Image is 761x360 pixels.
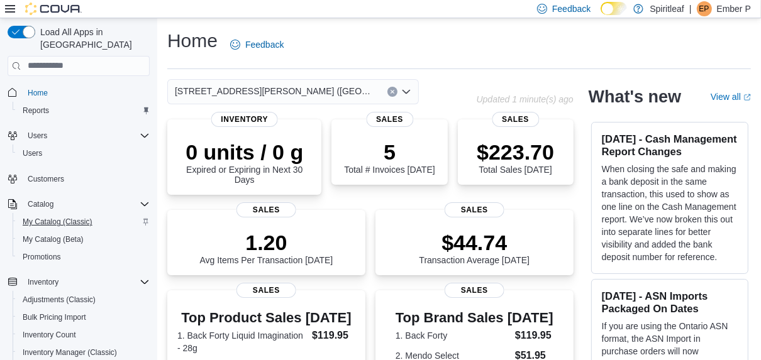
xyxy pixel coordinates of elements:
[13,145,155,162] button: Users
[177,139,311,185] div: Expired or Expiring in Next 30 Days
[23,295,96,305] span: Adjustments (Classic)
[515,328,553,343] dd: $119.95
[13,213,155,231] button: My Catalog (Classic)
[28,199,53,209] span: Catalog
[211,112,278,127] span: Inventory
[589,87,681,107] h2: What's new
[23,85,53,101] a: Home
[717,1,751,16] p: Ember P
[23,275,64,290] button: Inventory
[477,139,554,175] div: Total Sales [DATE]
[366,112,413,127] span: Sales
[344,139,435,175] div: Total # Invoices [DATE]
[23,197,150,212] span: Catalog
[18,292,101,307] a: Adjustments (Classic)
[28,277,58,287] span: Inventory
[18,310,150,325] span: Bulk Pricing Import
[602,290,738,315] h3: [DATE] - ASN Imports Packaged On Dates
[3,170,155,188] button: Customers
[3,273,155,291] button: Inventory
[601,2,627,15] input: Dark Mode
[18,345,122,360] a: Inventory Manager (Classic)
[445,202,504,217] span: Sales
[552,3,591,15] span: Feedback
[23,148,42,158] span: Users
[28,174,64,184] span: Customers
[13,102,155,119] button: Reports
[23,106,49,116] span: Reports
[23,347,117,357] span: Inventory Manager (Classic)
[199,230,333,265] div: Avg Items Per Transaction [DATE]
[3,195,155,213] button: Catalog
[419,230,530,255] p: $44.74
[28,88,48,98] span: Home
[35,26,150,51] span: Load All Apps in [GEOGRAPHIC_DATA]
[419,230,530,265] div: Transaction Average [DATE]
[175,84,375,99] span: [STREET_ADDRESS][PERSON_NAME] ([GEOGRAPHIC_DATA])
[18,249,150,265] span: Promotions
[23,85,150,101] span: Home
[18,345,150,360] span: Inventory Manager (Classic)
[23,312,86,322] span: Bulk Pricing Import
[13,291,155,308] button: Adjustments (Classic)
[167,28,218,53] h1: Home
[492,112,539,127] span: Sales
[177,310,355,325] h3: Top Product Sales [DATE]
[23,171,150,187] span: Customers
[23,128,52,143] button: Users
[18,103,150,118] span: Reports
[18,146,150,161] span: Users
[445,283,504,298] span: Sales
[23,128,150,143] span: Users
[18,327,81,342] a: Inventory Count
[602,163,738,263] p: When closing the safe and making a bank deposit in the same transaction, this used to show as one...
[18,232,150,247] span: My Catalog (Beta)
[13,231,155,248] button: My Catalog (Beta)
[689,1,692,16] p: |
[23,234,84,244] span: My Catalog (Beta)
[13,308,155,326] button: Bulk Pricing Import
[18,310,91,325] a: Bulk Pricing Import
[18,146,47,161] a: Users
[23,330,76,340] span: Inventory Count
[177,139,311,165] p: 0 units / 0 g
[23,217,92,227] span: My Catalog (Classic)
[23,197,58,212] button: Catalog
[245,38,284,51] span: Feedback
[18,103,54,118] a: Reports
[13,248,155,266] button: Promotions
[3,127,155,145] button: Users
[18,214,150,229] span: My Catalog (Classic)
[18,292,150,307] span: Adjustments (Classic)
[396,310,553,325] h3: Top Brand Sales [DATE]
[236,202,296,217] span: Sales
[236,283,296,298] span: Sales
[18,249,66,265] a: Promotions
[743,94,751,101] svg: External link
[602,133,738,158] h3: [DATE] - Cash Management Report Changes
[650,1,684,16] p: Spiritleaf
[312,328,355,343] dd: $119.95
[13,326,155,344] button: Inventory Count
[711,92,751,102] a: View allExternal link
[25,3,82,15] img: Cova
[23,252,61,262] span: Promotions
[697,1,712,16] div: Ember P
[199,230,333,255] p: 1.20
[225,32,289,57] a: Feedback
[23,275,150,290] span: Inventory
[699,1,709,16] span: EP
[18,214,97,229] a: My Catalog (Classic)
[28,131,47,141] span: Users
[3,84,155,102] button: Home
[23,172,69,187] a: Customers
[401,87,411,97] button: Open list of options
[18,327,150,342] span: Inventory Count
[177,329,307,354] dt: 1. Back Forty Liquid Imagination - 28g
[387,87,397,97] button: Clear input
[396,329,510,342] dt: 1. Back Forty
[18,232,89,247] a: My Catalog (Beta)
[477,139,554,165] p: $223.70
[477,94,574,104] p: Updated 1 minute(s) ago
